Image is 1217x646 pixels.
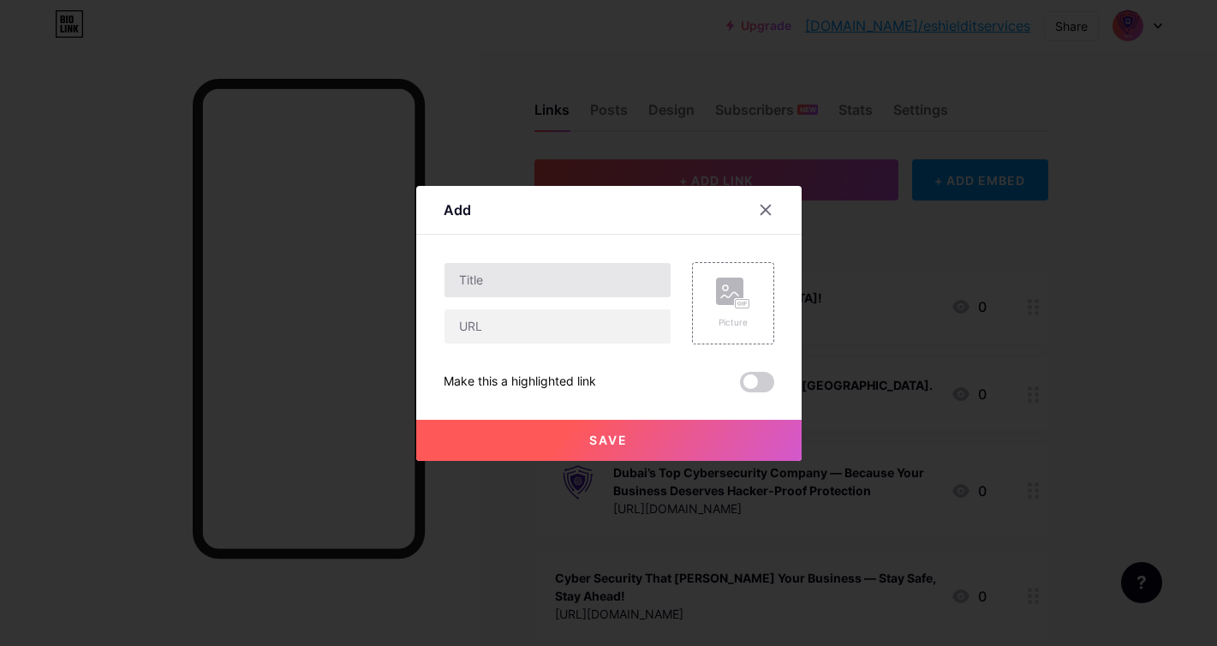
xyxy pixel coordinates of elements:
[444,200,471,220] div: Add
[444,263,671,297] input: Title
[716,316,750,329] div: Picture
[416,420,802,461] button: Save
[589,433,628,447] span: Save
[444,309,671,344] input: URL
[444,372,596,392] div: Make this a highlighted link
